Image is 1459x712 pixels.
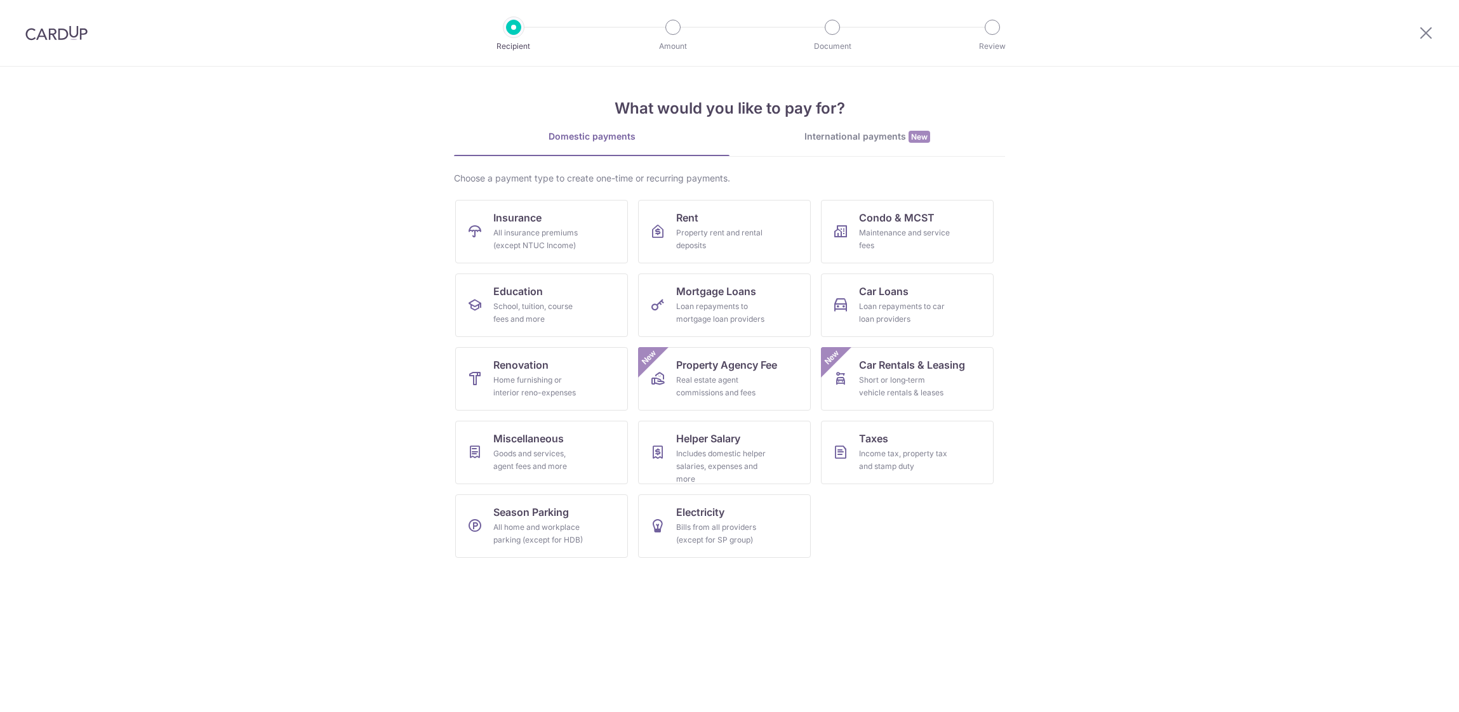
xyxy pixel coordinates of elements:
span: Season Parking [493,504,569,520]
span: New [909,131,930,143]
span: Electricity [676,504,724,520]
div: Loan repayments to car loan providers [859,300,950,326]
div: Loan repayments to mortgage loan providers [676,300,768,326]
span: New [639,347,660,368]
p: Amount [626,40,720,53]
a: ElectricityBills from all providers (except for SP group) [638,494,811,558]
div: Real estate agent commissions and fees [676,374,768,399]
span: New [822,347,843,368]
a: Car Rentals & LeasingShort or long‑term vehicle rentals & leasesNew [821,347,994,411]
div: Bills from all providers (except for SP group) [676,521,768,546]
a: Season ParkingAll home and workplace parking (except for HDB) [455,494,628,558]
a: Mortgage LoansLoan repayments to mortgage loan providers [638,274,811,337]
a: Helper SalaryIncludes domestic helper salaries, expenses and more [638,421,811,484]
span: Insurance [493,210,542,225]
a: RentProperty rent and rental deposits [638,200,811,263]
div: Domestic payments [454,130,729,143]
a: InsuranceAll insurance premiums (except NTUC Income) [455,200,628,263]
p: Review [945,40,1039,53]
p: Document [785,40,879,53]
a: Condo & MCSTMaintenance and service fees [821,200,994,263]
div: Short or long‑term vehicle rentals & leases [859,374,950,399]
h4: What would you like to pay for? [454,97,1005,120]
a: Property Agency FeeReal estate agent commissions and feesNew [638,347,811,411]
a: TaxesIncome tax, property tax and stamp duty [821,421,994,484]
div: Includes domestic helper salaries, expenses and more [676,447,768,485]
span: Property Agency Fee [676,357,777,372]
span: Car Rentals & Leasing [859,357,965,372]
span: Car Loans [859,284,909,299]
div: Home furnishing or interior reno-expenses [493,374,585,399]
div: Goods and services, agent fees and more [493,447,585,473]
div: Property rent and rental deposits [676,227,768,252]
a: RenovationHome furnishing or interior reno-expenses [455,347,628,411]
div: School, tuition, course fees and more [493,300,585,326]
a: MiscellaneousGoods and services, agent fees and more [455,421,628,484]
span: Renovation [493,357,549,372]
img: CardUp [25,25,88,41]
span: Rent [676,210,698,225]
span: Miscellaneous [493,431,564,446]
p: Recipient [467,40,561,53]
span: Helper Salary [676,431,740,446]
span: Education [493,284,543,299]
span: Mortgage Loans [676,284,756,299]
div: Maintenance and service fees [859,227,950,252]
span: Taxes [859,431,888,446]
div: All insurance premiums (except NTUC Income) [493,227,585,252]
a: Car LoansLoan repayments to car loan providers [821,274,994,337]
div: Choose a payment type to create one-time or recurring payments. [454,172,1005,185]
a: EducationSchool, tuition, course fees and more [455,274,628,337]
div: International payments [729,130,1005,143]
div: All home and workplace parking (except for HDB) [493,521,585,546]
div: Income tax, property tax and stamp duty [859,447,950,473]
span: Condo & MCST [859,210,935,225]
